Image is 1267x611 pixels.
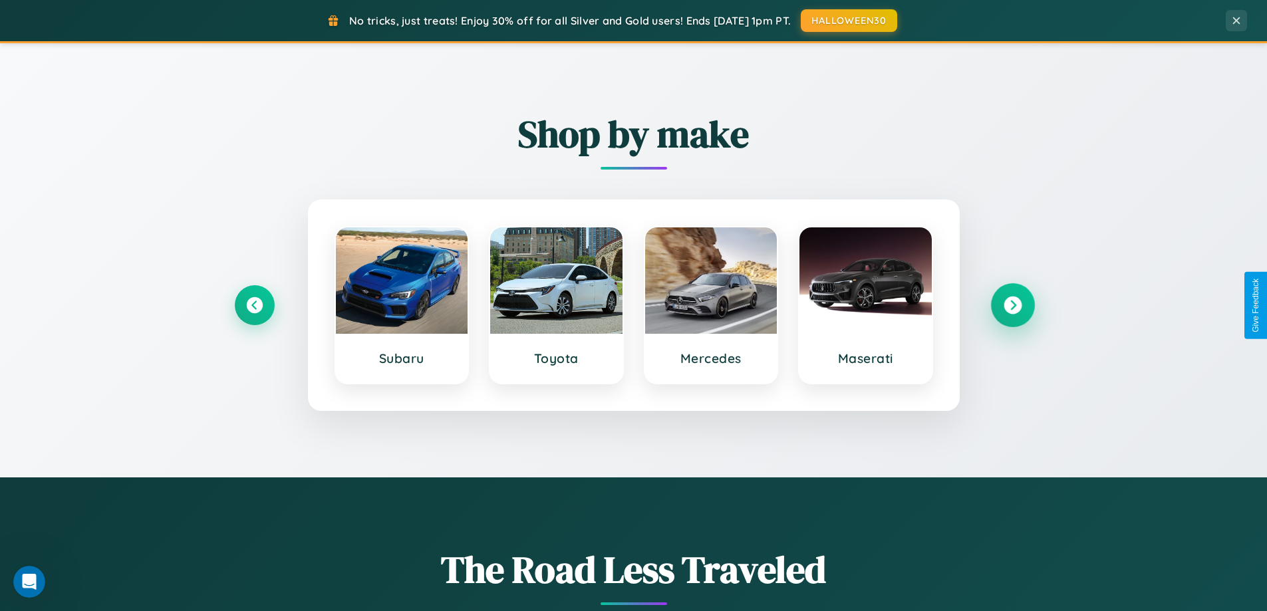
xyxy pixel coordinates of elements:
[813,350,918,366] h3: Maserati
[503,350,609,366] h3: Toyota
[349,350,455,366] h3: Subaru
[1251,279,1260,332] div: Give Feedback
[235,544,1033,595] h1: The Road Less Traveled
[349,14,791,27] span: No tricks, just treats! Enjoy 30% off for all Silver and Gold users! Ends [DATE] 1pm PT.
[801,9,897,32] button: HALLOWEEN30
[235,108,1033,160] h2: Shop by make
[13,566,45,598] iframe: Intercom live chat
[658,350,764,366] h3: Mercedes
